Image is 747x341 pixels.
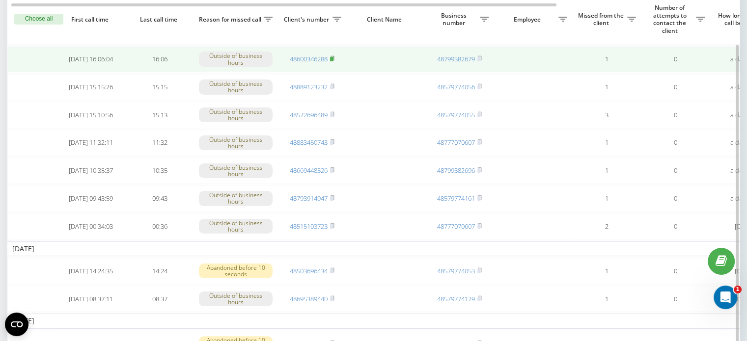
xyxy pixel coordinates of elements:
[577,12,627,27] span: Missed from the client
[56,46,125,72] td: [DATE] 16:06:04
[290,294,328,303] a: 48695389440
[290,82,328,91] a: 48889123232
[199,52,273,66] div: Outside of business hours
[641,46,710,72] td: 0
[14,14,63,25] button: Choose all
[646,4,696,34] span: Number of attempts to contact the client
[125,185,194,211] td: 09:43
[56,213,125,239] td: [DATE] 00:34:03
[498,16,558,24] span: Employee
[199,291,273,306] div: Outside of business hours
[572,213,641,239] td: 2
[572,74,641,100] td: 1
[290,54,328,63] a: 48600346288
[572,258,641,284] td: 1
[437,82,475,91] a: 48579774056
[641,130,710,156] td: 0
[641,258,710,284] td: 0
[572,185,641,211] td: 1
[290,222,328,231] a: 48515103723
[290,266,328,275] a: 48503696434
[199,191,273,206] div: Outside of business hours
[641,102,710,128] td: 0
[437,222,475,231] a: 48777070607
[56,130,125,156] td: [DATE] 11:32:11
[125,102,194,128] td: 15:13
[641,157,710,184] td: 0
[125,157,194,184] td: 10:35
[125,286,194,312] td: 08:37
[199,263,273,278] div: Abandoned before 10 seconds
[56,286,125,312] td: [DATE] 08:37:11
[572,286,641,312] td: 1
[199,16,264,24] span: Reason for missed call
[56,102,125,128] td: [DATE] 15:10:56
[56,185,125,211] td: [DATE] 09:43:59
[430,12,480,27] span: Business number
[572,157,641,184] td: 1
[437,294,475,303] a: 48579774129
[5,313,28,336] button: Open CMP widget
[133,16,186,24] span: Last call time
[290,194,328,203] a: 48793914947
[572,102,641,128] td: 3
[290,110,328,119] a: 48572696489
[355,16,416,24] span: Client Name
[282,16,332,24] span: Client's number
[56,74,125,100] td: [DATE] 15:15:26
[641,185,710,211] td: 0
[199,135,273,150] div: Outside of business hours
[641,286,710,312] td: 0
[572,130,641,156] td: 1
[125,46,194,72] td: 16:06
[437,194,475,203] a: 48579774161
[641,74,710,100] td: 0
[290,138,328,147] a: 48883450743
[125,258,194,284] td: 14:24
[125,74,194,100] td: 15:15
[125,130,194,156] td: 11:32
[437,166,475,175] a: 48799382696
[437,266,475,275] a: 48579774053
[714,286,737,309] iframe: Intercom live chat
[437,110,475,119] a: 48579774055
[572,46,641,72] td: 1
[125,213,194,239] td: 00:36
[199,79,273,94] div: Outside of business hours
[437,138,475,147] a: 48777070607
[199,163,273,178] div: Outside of business hours
[641,213,710,239] td: 0
[199,107,273,122] div: Outside of business hours
[199,219,273,234] div: Outside of business hours
[734,286,742,293] span: 1
[290,166,328,175] a: 48669448326
[56,258,125,284] td: [DATE] 14:24:35
[64,16,117,24] span: First call time
[437,54,475,63] a: 48799382679
[56,157,125,184] td: [DATE] 10:35:37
